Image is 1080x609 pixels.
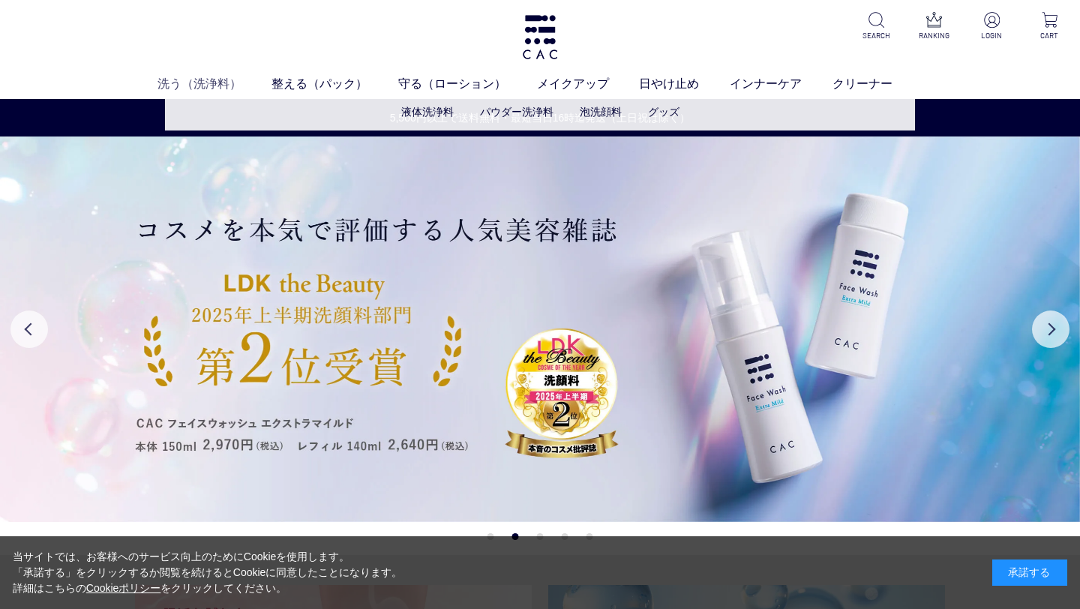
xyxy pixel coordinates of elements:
button: 3 of 5 [537,533,544,540]
a: LOGIN [973,12,1010,41]
a: グッズ [648,106,679,118]
a: 整える（パック） [271,74,398,92]
a: パウダー洗浄料 [480,106,553,118]
a: RANKING [916,12,952,41]
img: logo [520,15,559,59]
button: Next [1032,310,1069,348]
button: 1 of 5 [487,533,494,540]
a: 守る（ローション） [398,74,537,92]
p: RANKING [916,30,952,41]
a: 日やけ止め [639,74,730,92]
a: Cookieポリシー [86,582,161,594]
a: 泡洗顔料 [580,106,622,118]
a: 5,500円以上で送料無料・最短当日16時迄発送（土日祝は除く） [1,110,1079,126]
a: CART [1031,12,1068,41]
a: インナーケア [730,74,832,92]
p: LOGIN [973,30,1010,41]
button: 2 of 5 [512,533,519,540]
p: SEARCH [858,30,895,41]
button: Previous [10,310,48,348]
a: 洗う（洗浄料） [157,74,272,92]
a: クリーナー [832,74,923,92]
a: メイクアップ [537,74,640,92]
a: SEARCH [858,12,895,41]
div: 承諾する [992,559,1067,586]
button: 5 of 5 [586,533,593,540]
div: 当サイトでは、お客様へのサービス向上のためにCookieを使用します。 「承諾する」をクリックするか閲覧を続けるとCookieに同意したことになります。 詳細はこちらの をクリックしてください。 [13,549,403,596]
button: 4 of 5 [562,533,568,540]
p: CART [1031,30,1068,41]
a: 液体洗浄料 [401,106,454,118]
